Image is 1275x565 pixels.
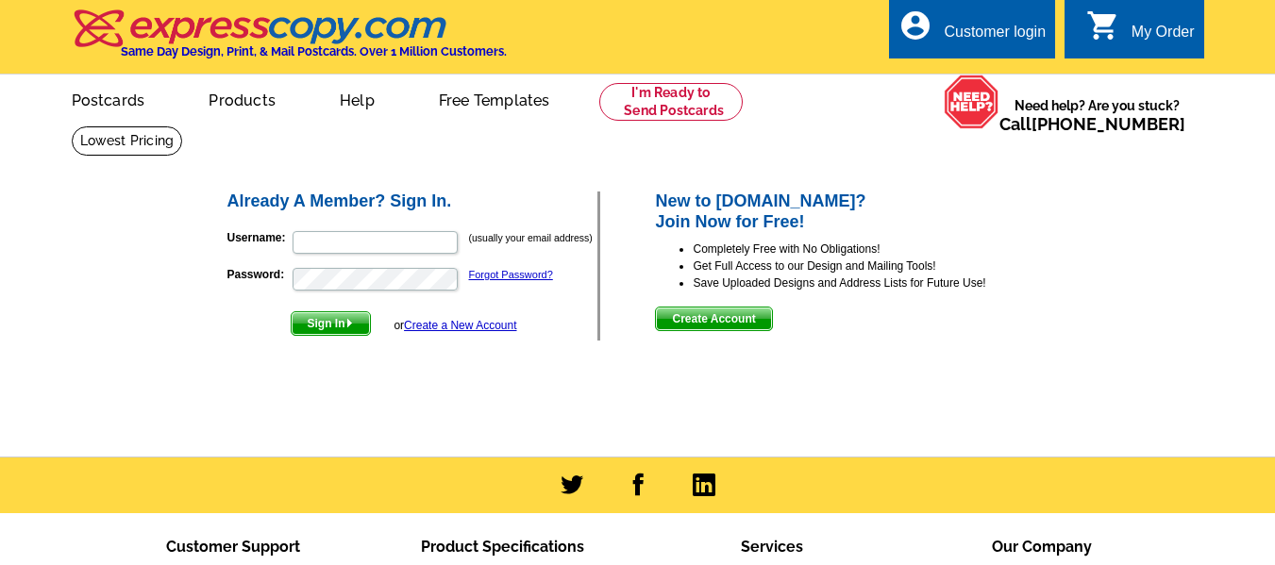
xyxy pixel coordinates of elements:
[166,538,300,556] span: Customer Support
[1086,8,1120,42] i: shopping_cart
[421,538,584,556] span: Product Specifications
[469,269,553,280] a: Forgot Password?
[72,23,507,58] a: Same Day Design, Print, & Mail Postcards. Over 1 Million Customers.
[655,191,1050,232] h2: New to [DOMAIN_NAME]? Join Now for Free!
[898,21,1046,44] a: account_circle Customer login
[944,75,999,129] img: help
[227,191,598,212] h2: Already A Member? Sign In.
[898,8,932,42] i: account_circle
[394,317,516,334] div: or
[1032,114,1185,134] a: [PHONE_NUMBER]
[345,319,354,327] img: button-next-arrow-white.png
[1132,24,1195,50] div: My Order
[178,76,306,121] a: Products
[404,319,516,332] a: Create a New Account
[1086,21,1195,44] a: shopping_cart My Order
[992,538,1092,556] span: Our Company
[655,307,772,331] button: Create Account
[310,76,405,121] a: Help
[693,258,1050,274] li: Get Full Access to our Design and Mailing Tools!
[741,538,803,556] span: Services
[291,311,371,336] button: Sign In
[121,44,507,58] h4: Same Day Design, Print, & Mail Postcards. Over 1 Million Customers.
[469,232,593,243] small: (usually your email address)
[656,307,771,330] span: Create Account
[944,24,1046,50] div: Customer login
[999,114,1185,134] span: Call
[42,76,176,121] a: Postcards
[292,312,370,335] span: Sign In
[409,76,580,121] a: Free Templates
[693,274,1050,291] li: Save Uploaded Designs and Address Lists for Future Use!
[999,96,1195,134] span: Need help? Are you stuck?
[227,266,291,283] label: Password:
[693,241,1050,258] li: Completely Free with No Obligations!
[227,229,291,246] label: Username:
